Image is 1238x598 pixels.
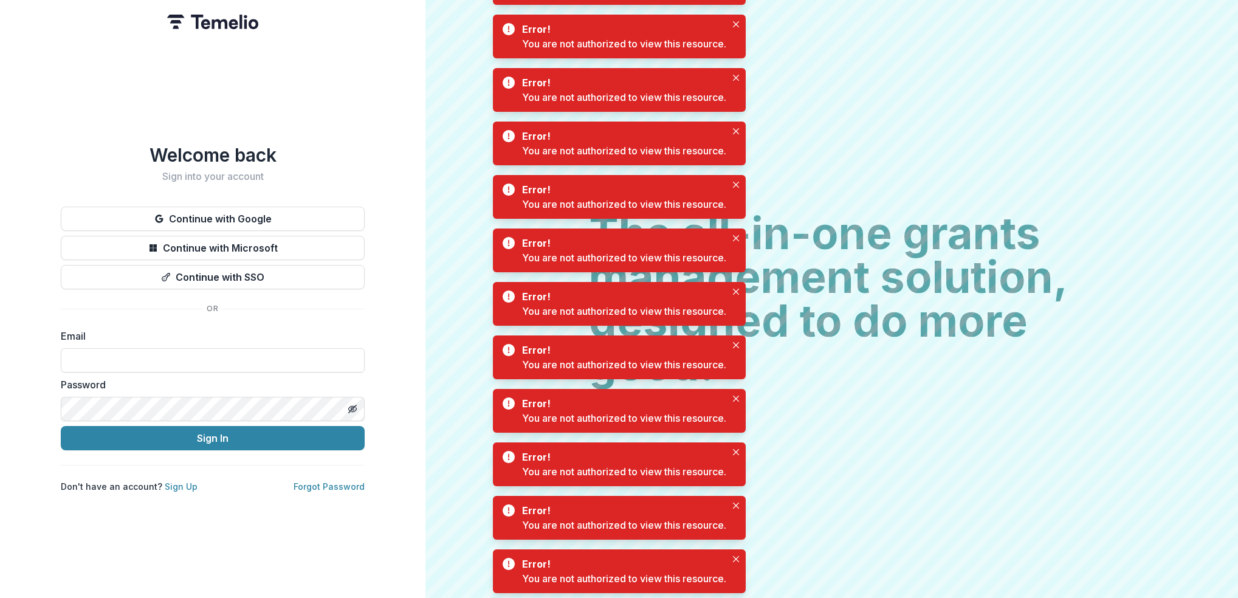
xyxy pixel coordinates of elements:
[522,75,721,90] div: Error!
[522,90,726,105] div: You are not authorized to view this resource.
[522,450,721,464] div: Error!
[729,124,743,139] button: Close
[61,265,365,289] button: Continue with SSO
[522,236,721,250] div: Error!
[522,289,721,304] div: Error!
[522,503,721,518] div: Error!
[61,329,357,343] label: Email
[61,144,365,166] h1: Welcome back
[294,481,365,492] a: Forgot Password
[522,343,721,357] div: Error!
[522,250,726,265] div: You are not authorized to view this resource.
[61,207,365,231] button: Continue with Google
[61,236,365,260] button: Continue with Microsoft
[729,284,743,299] button: Close
[522,411,726,425] div: You are not authorized to view this resource.
[729,231,743,246] button: Close
[729,391,743,406] button: Close
[522,182,721,197] div: Error!
[167,15,258,29] img: Temelio
[522,518,726,532] div: You are not authorized to view this resource.
[522,571,726,586] div: You are not authorized to view this resource.
[522,129,721,143] div: Error!
[61,426,365,450] button: Sign In
[522,464,726,479] div: You are not authorized to view this resource.
[522,143,726,158] div: You are not authorized to view this resource.
[729,498,743,513] button: Close
[729,70,743,85] button: Close
[729,17,743,32] button: Close
[522,304,726,318] div: You are not authorized to view this resource.
[522,396,721,411] div: Error!
[729,338,743,352] button: Close
[61,377,357,392] label: Password
[522,197,726,211] div: You are not authorized to view this resource.
[729,445,743,459] button: Close
[61,171,365,182] h2: Sign into your account
[343,399,362,419] button: Toggle password visibility
[729,552,743,566] button: Close
[61,480,198,493] p: Don't have an account?
[522,357,726,372] div: You are not authorized to view this resource.
[165,481,198,492] a: Sign Up
[729,177,743,192] button: Close
[522,36,726,51] div: You are not authorized to view this resource.
[522,22,721,36] div: Error!
[522,557,721,571] div: Error!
